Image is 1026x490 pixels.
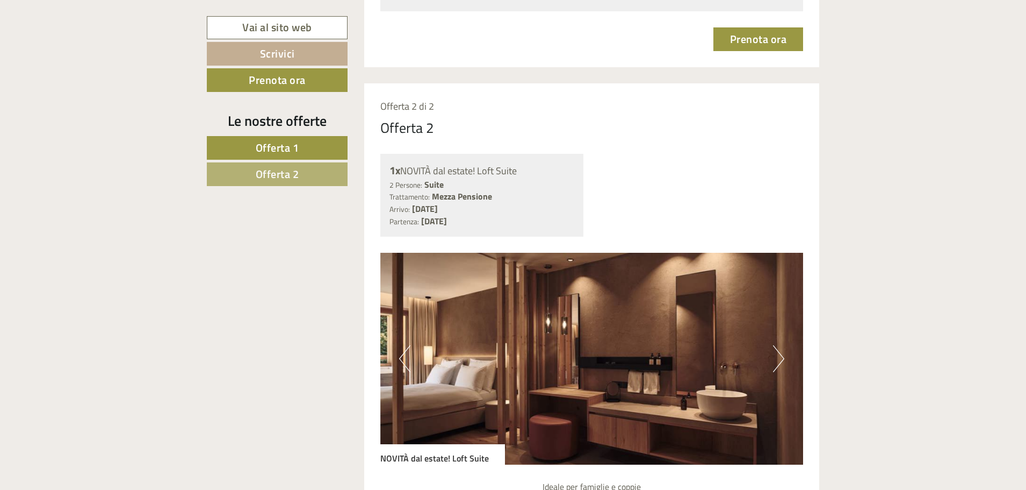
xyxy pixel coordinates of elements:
div: Offerta 2 [380,118,434,138]
div: NOVITÀ dal estate! Loft Suite [389,163,575,179]
b: 1x [389,162,400,179]
small: Arrivo: [389,204,410,215]
a: Prenota ora [713,27,804,51]
small: 2 Persone: [389,180,422,190]
a: Scrivici [207,42,348,66]
b: [DATE] [412,202,438,215]
small: Partenza: [389,216,419,227]
a: Vai al sito web [207,16,348,39]
span: Offerta 2 di 2 [380,99,434,113]
button: Next [773,345,784,372]
small: Trattamento: [389,191,430,202]
span: Offerta 2 [256,166,299,182]
button: Previous [399,345,410,372]
span: Offerta 1 [256,139,299,156]
b: [DATE] [421,215,447,228]
b: Suite [424,178,444,191]
div: NOVITÀ dal estate! Loft Suite [380,444,505,465]
img: image [380,253,804,465]
div: Le nostre offerte [207,111,348,131]
a: Prenota ora [207,68,348,92]
b: Mezza Pensione [432,190,492,203]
